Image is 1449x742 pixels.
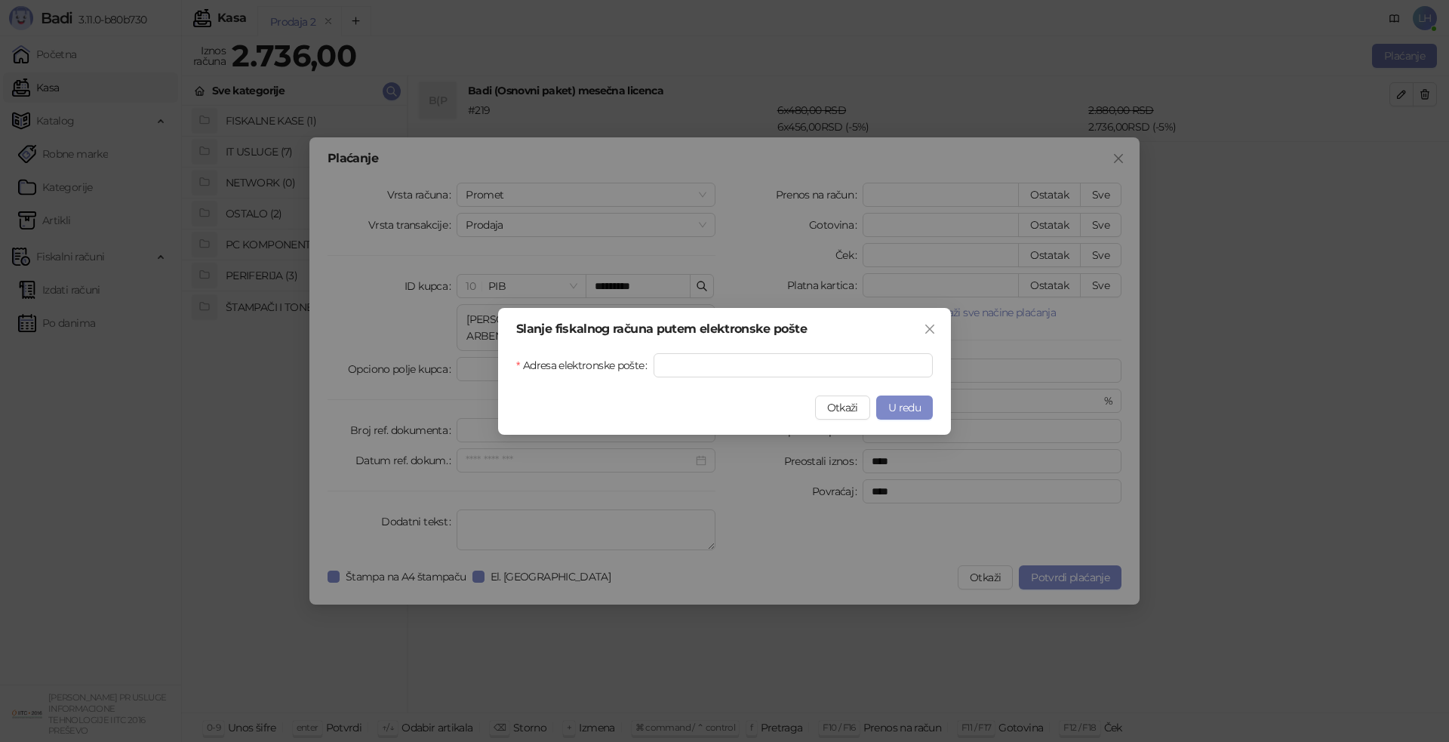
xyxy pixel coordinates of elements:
[815,396,870,420] button: Otkaži
[876,396,933,420] button: U redu
[924,323,936,335] span: close
[918,317,942,341] button: Close
[888,401,921,414] span: U redu
[827,401,858,414] span: Otkaži
[654,353,933,377] input: Adresa elektronske pošte
[516,353,654,377] label: Adresa elektronske pošte
[918,323,942,335] span: Zatvori
[516,323,933,335] div: Slanje fiskalnog računa putem elektronske pošte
